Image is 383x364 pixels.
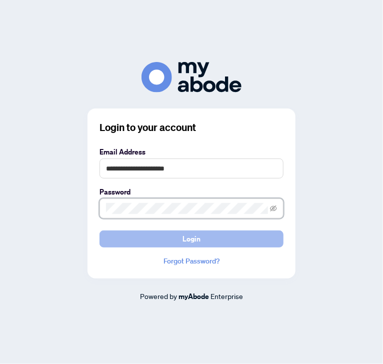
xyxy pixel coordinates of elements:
span: Powered by [140,291,177,300]
img: ma-logo [141,62,241,92]
button: Login [99,230,283,247]
span: eye-invisible [270,205,277,212]
h3: Login to your account [99,120,283,134]
span: Login [182,231,200,247]
label: Password [99,186,283,197]
span: Enterprise [210,291,243,300]
a: myAbode [178,291,209,302]
label: Email Address [99,146,283,157]
a: Forgot Password? [99,255,283,266]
